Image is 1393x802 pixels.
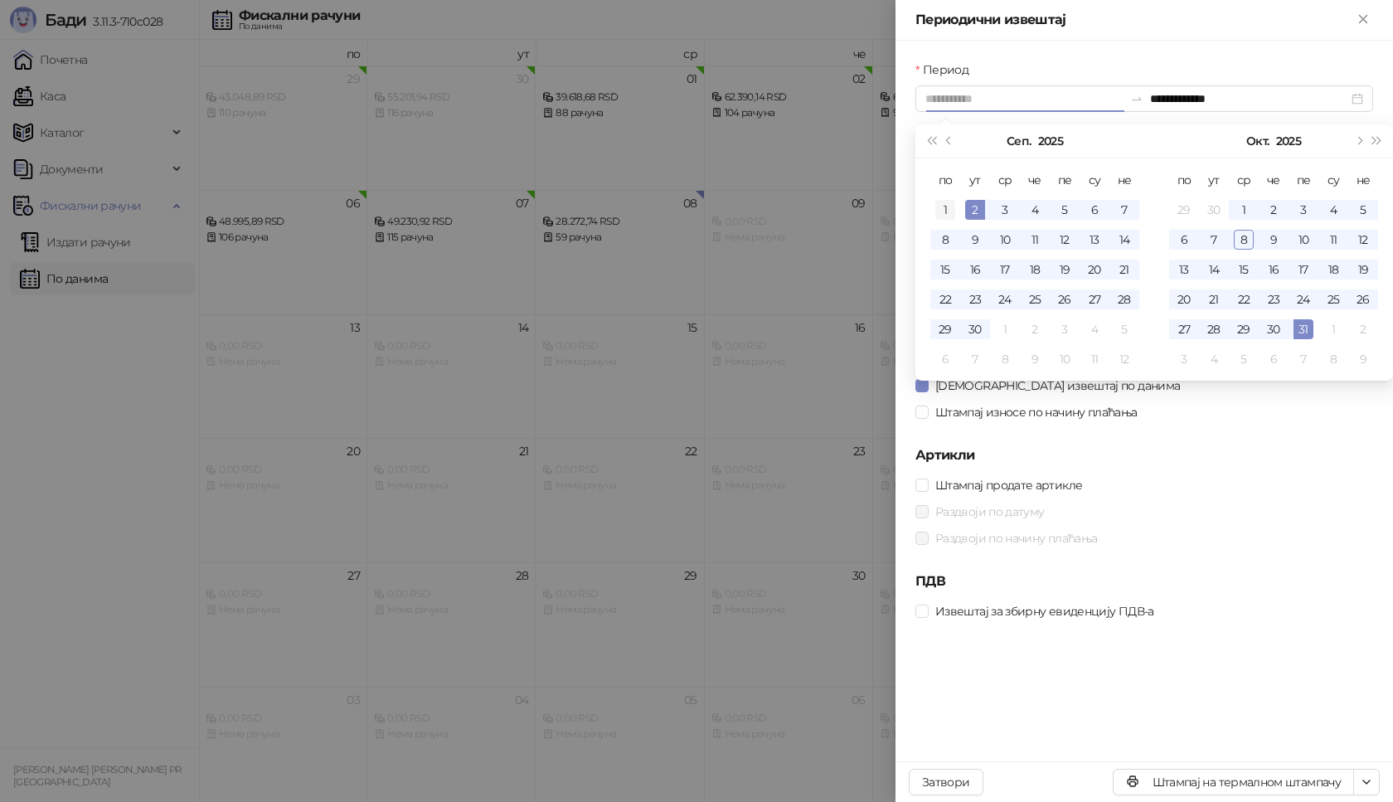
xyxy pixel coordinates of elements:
[1199,314,1229,344] td: 2025-10-28
[990,284,1020,314] td: 2025-09-24
[995,289,1015,309] div: 24
[990,344,1020,374] td: 2025-10-08
[1204,230,1224,250] div: 7
[930,284,960,314] td: 2025-09-22
[1085,200,1104,220] div: 6
[1293,349,1313,369] div: 7
[922,124,940,158] button: Претходна година (Control + left)
[965,289,985,309] div: 23
[960,314,990,344] td: 2025-09-30
[995,200,1015,220] div: 3
[1293,230,1313,250] div: 10
[1114,200,1134,220] div: 7
[1025,349,1045,369] div: 9
[1174,319,1194,339] div: 27
[1318,314,1348,344] td: 2025-11-01
[930,195,960,225] td: 2025-09-01
[990,314,1020,344] td: 2025-10-01
[1348,284,1378,314] td: 2025-10-26
[965,200,985,220] div: 2
[995,319,1015,339] div: 1
[1349,124,1367,158] button: Следећи месец (PageDown)
[1169,344,1199,374] td: 2025-11-03
[1323,289,1343,309] div: 25
[1080,284,1109,314] td: 2025-09-27
[990,165,1020,195] th: ср
[1007,124,1031,158] button: Изабери месец
[1289,165,1318,195] th: пе
[1323,200,1343,220] div: 4
[1204,319,1224,339] div: 28
[1109,344,1139,374] td: 2025-10-12
[1114,349,1134,369] div: 12
[925,90,1124,108] input: Период
[1348,314,1378,344] td: 2025-11-02
[1323,230,1343,250] div: 11
[1204,200,1224,220] div: 30
[930,344,960,374] td: 2025-10-06
[1055,349,1075,369] div: 10
[1050,344,1080,374] td: 2025-10-10
[1174,349,1194,369] div: 3
[1323,319,1343,339] div: 1
[1353,10,1373,30] button: Close
[915,10,1353,30] div: Периодични извештај
[935,260,955,279] div: 15
[1025,260,1045,279] div: 18
[1368,124,1386,158] button: Следећа година (Control + right)
[1234,200,1254,220] div: 1
[1259,165,1289,195] th: че
[1085,260,1104,279] div: 20
[1264,200,1284,220] div: 2
[1174,260,1194,279] div: 13
[1264,230,1284,250] div: 9
[1204,260,1224,279] div: 14
[960,165,990,195] th: ут
[1169,255,1199,284] td: 2025-10-13
[1020,284,1050,314] td: 2025-09-25
[1055,289,1075,309] div: 26
[1199,284,1229,314] td: 2025-10-21
[1169,225,1199,255] td: 2025-10-06
[935,319,955,339] div: 29
[1289,314,1318,344] td: 2025-10-31
[1038,124,1063,158] button: Изабери годину
[1050,165,1080,195] th: пе
[1199,344,1229,374] td: 2025-11-04
[1229,314,1259,344] td: 2025-10-29
[1229,255,1259,284] td: 2025-10-15
[1318,344,1348,374] td: 2025-11-08
[1085,289,1104,309] div: 27
[1348,255,1378,284] td: 2025-10-19
[1264,319,1284,339] div: 30
[1174,200,1194,220] div: 29
[1259,284,1289,314] td: 2025-10-23
[1264,260,1284,279] div: 16
[1109,225,1139,255] td: 2025-09-14
[965,319,985,339] div: 30
[1080,195,1109,225] td: 2025-09-06
[929,476,1089,494] span: Штампај продате артикле
[1293,289,1313,309] div: 24
[960,225,990,255] td: 2025-09-09
[1289,225,1318,255] td: 2025-10-10
[1050,284,1080,314] td: 2025-09-26
[1169,284,1199,314] td: 2025-10-20
[1348,195,1378,225] td: 2025-10-05
[1318,165,1348,195] th: су
[1080,344,1109,374] td: 2025-10-11
[1020,195,1050,225] td: 2025-09-04
[1318,284,1348,314] td: 2025-10-25
[1113,769,1354,795] button: Штампај на термалном штампачу
[929,503,1051,521] span: Раздвоји по датуму
[1050,255,1080,284] td: 2025-09-19
[1199,255,1229,284] td: 2025-10-14
[1348,344,1378,374] td: 2025-11-09
[1109,165,1139,195] th: не
[935,230,955,250] div: 8
[1289,195,1318,225] td: 2025-10-03
[1109,255,1139,284] td: 2025-09-21
[1169,195,1199,225] td: 2025-09-29
[915,61,978,79] label: Период
[930,225,960,255] td: 2025-09-08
